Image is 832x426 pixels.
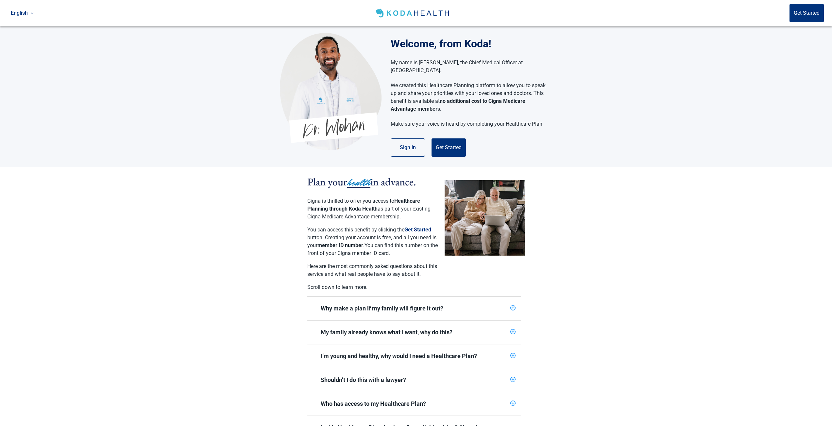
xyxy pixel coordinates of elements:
div: Why make a plan if my family will figure it out? [321,305,508,312]
button: Get Started [790,4,824,22]
span: Cigna is thrilled to offer you access to [307,198,394,204]
div: Shouldn’t I do this with a lawyer? [307,368,521,392]
h1: Welcome, from Koda! [391,36,552,52]
span: Plan your [307,175,347,189]
img: Couple planning their healthcare together [445,180,525,256]
strong: member ID number [317,242,363,248]
img: Koda Health [280,33,382,150]
p: Scroll down to learn more. [307,283,438,291]
div: Shouldn’t I do this with a lawyer? [321,376,508,384]
p: My name is [PERSON_NAME], the Chief Medical Officer at [GEOGRAPHIC_DATA]. [391,59,546,74]
div: I’m young and healthy, why would I need a Healthcare Plan? [307,344,521,368]
p: Make sure your voice is heard by completing your Healthcare Plan. [391,120,546,128]
span: plus-circle [510,401,516,406]
button: Get Started [432,138,466,157]
span: in advance. [370,175,416,189]
p: We created this Healthcare Planning platform to allow you to speak up and share your priorities w... [391,82,546,113]
div: Who has access to my Healthcare Plan? [307,392,521,416]
div: My family already knows what I want, why do this? [321,328,508,336]
div: Who has access to my Healthcare Plan? [321,400,508,408]
button: Get Started [404,226,431,234]
span: health [347,175,370,190]
div: I’m young and healthy, why would I need a Healthcare Plan? [321,352,508,360]
span: down [30,11,34,15]
p: You can access this benefit by clicking the button. Creating your account is free, and all you ne... [307,226,438,257]
strong: no additional cost to Cigna Medicare Advantage members [391,98,525,112]
div: My family already knows what I want, why do this? [307,321,521,344]
div: Why make a plan if my family will figure it out? [307,297,521,320]
span: plus-circle [510,353,516,358]
img: Koda Health [374,8,452,18]
span: plus-circle [510,305,516,310]
p: Here are the most commonly asked questions about this service and what real people have to say ab... [307,262,438,278]
a: Current language: English [8,8,36,18]
button: Sign in [391,138,425,157]
span: plus-circle [510,377,516,382]
span: plus-circle [510,329,516,334]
